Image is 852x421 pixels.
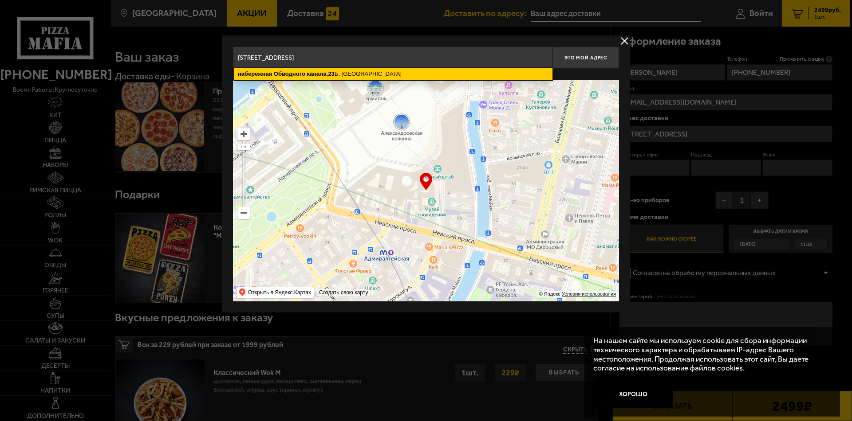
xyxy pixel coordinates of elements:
[248,287,311,298] ymaps: Открыть в Яндекс.Картах
[564,55,607,61] span: Это мой адрес
[307,70,326,77] ymaps: канала
[552,47,619,69] button: Это мой адрес
[328,70,334,77] ymaps: 23
[593,381,673,408] button: Хорошо
[233,47,552,69] input: Введите адрес доставки
[274,70,305,77] ymaps: Обводного
[237,287,314,298] ymaps: Открыть в Яндекс.Картах
[238,70,272,77] ymaps: набережная
[234,68,552,80] ymaps: , Б, [GEOGRAPHIC_DATA]
[317,289,370,296] a: Создать свою карту
[619,35,630,47] button: delivery type
[562,291,616,296] a: Условия использования
[539,291,560,296] ymaps: © Яндекс
[233,71,358,78] p: Укажите дом на карте или в поле ввода
[593,336,826,373] p: На нашем сайте мы используем cookie для сбора информации технического характера и обрабатываем IP...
